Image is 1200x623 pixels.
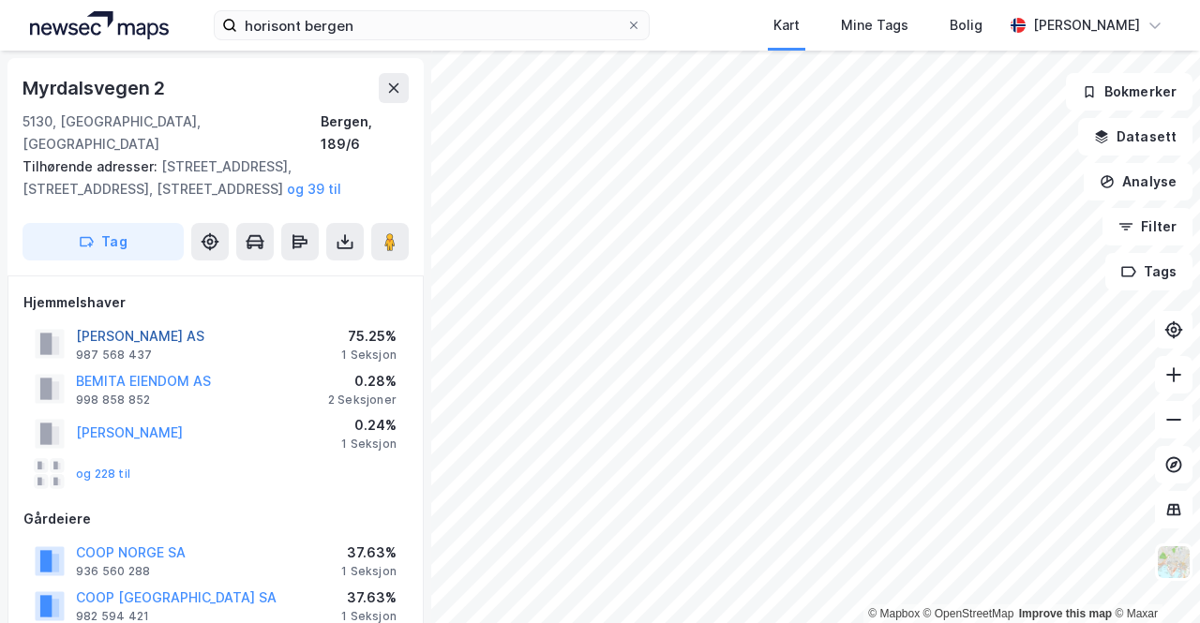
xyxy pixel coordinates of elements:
button: Filter [1102,208,1192,245]
iframe: Chat Widget [1106,533,1200,623]
div: 1 Seksjon [341,348,397,363]
div: Myrdalsvegen 2 [22,73,169,103]
div: 37.63% [341,541,397,564]
a: Improve this map [1019,607,1112,620]
div: 2 Seksjoner [328,393,397,408]
div: Hjemmelshaver [23,291,408,314]
div: 75.25% [341,325,397,348]
div: Bolig [950,14,982,37]
div: 5130, [GEOGRAPHIC_DATA], [GEOGRAPHIC_DATA] [22,111,321,156]
div: 1 Seksjon [341,564,397,579]
button: Tags [1105,253,1192,290]
input: Søk på adresse, matrikkel, gårdeiere, leietakere eller personer [237,11,626,39]
div: 987 568 437 [76,348,152,363]
button: Bokmerker [1066,73,1192,111]
img: logo.a4113a55bc3d86da70a041830d287a7e.svg [30,11,169,39]
button: Analyse [1084,163,1192,200]
div: 37.63% [341,586,397,609]
div: 998 858 852 [76,393,150,408]
div: 0.28% [328,370,397,393]
div: Bergen, 189/6 [321,111,409,156]
div: [PERSON_NAME] [1033,14,1140,37]
div: Kart [773,14,800,37]
a: OpenStreetMap [923,607,1014,620]
span: Tilhørende adresser: [22,158,161,174]
button: Datasett [1078,118,1192,156]
div: Mine Tags [841,14,908,37]
div: Gårdeiere [23,508,408,530]
div: 936 560 288 [76,564,150,579]
div: Kontrollprogram for chat [1106,533,1200,623]
button: Tag [22,223,184,260]
div: [STREET_ADDRESS], [STREET_ADDRESS], [STREET_ADDRESS] [22,156,394,200]
div: 1 Seksjon [341,437,397,452]
a: Mapbox [868,607,920,620]
div: 0.24% [341,414,397,437]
